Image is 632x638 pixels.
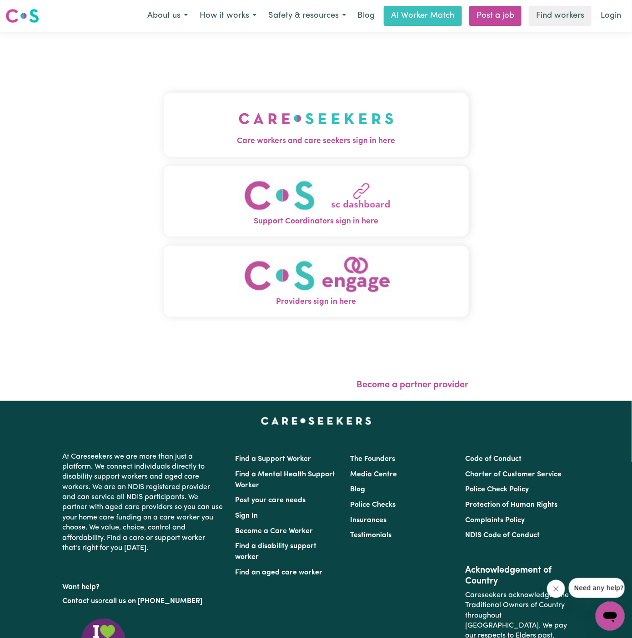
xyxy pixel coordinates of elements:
a: NDIS Code of Conduct [466,532,540,539]
a: Insurances [350,517,386,524]
a: Find a Support Worker [235,455,311,463]
a: Blog [350,486,365,493]
img: Careseekers logo [5,8,39,24]
button: Support Coordinators sign in here [164,166,469,237]
a: Protection of Human Rights [466,501,558,509]
a: Contact us [62,598,98,605]
span: Care workers and care seekers sign in here [164,135,469,147]
a: Careseekers logo [5,5,39,26]
a: call us on [PHONE_NUMBER] [105,598,202,605]
a: The Founders [350,455,395,463]
p: or [62,593,224,610]
span: Support Coordinators sign in here [164,216,469,228]
p: Want help? [62,579,224,592]
a: Complaints Policy [466,517,525,524]
button: Care workers and care seekers sign in here [164,93,469,156]
iframe: Close message [547,580,565,598]
a: AI Worker Match [384,6,462,26]
button: Providers sign in here [164,246,469,317]
a: Become a Care Worker [235,528,313,535]
p: At Careseekers we are more than just a platform. We connect individuals directly to disability su... [62,448,224,557]
iframe: Button to launch messaging window [596,602,625,631]
a: Find a disability support worker [235,543,316,561]
a: Blog [352,6,380,26]
a: Find an aged care worker [235,569,322,576]
a: Police Checks [350,501,396,509]
a: Sign In [235,512,258,519]
a: Charter of Customer Service [466,471,562,478]
iframe: Message from company [569,578,625,598]
button: Safety & resources [262,6,352,25]
button: How it works [194,6,262,25]
h2: Acknowledgement of Country [466,565,570,587]
a: Police Check Policy [466,486,529,493]
a: Become a partner provider [357,381,469,390]
a: Find workers [529,6,592,26]
a: Find a Mental Health Support Worker [235,471,335,489]
a: Careseekers home page [261,417,371,425]
a: Login [595,6,627,26]
button: About us [141,6,194,25]
a: Media Centre [350,471,397,478]
span: Providers sign in here [164,296,469,308]
a: Code of Conduct [466,455,522,463]
a: Post a job [469,6,522,26]
a: Post your care needs [235,497,306,504]
a: Testimonials [350,532,391,539]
